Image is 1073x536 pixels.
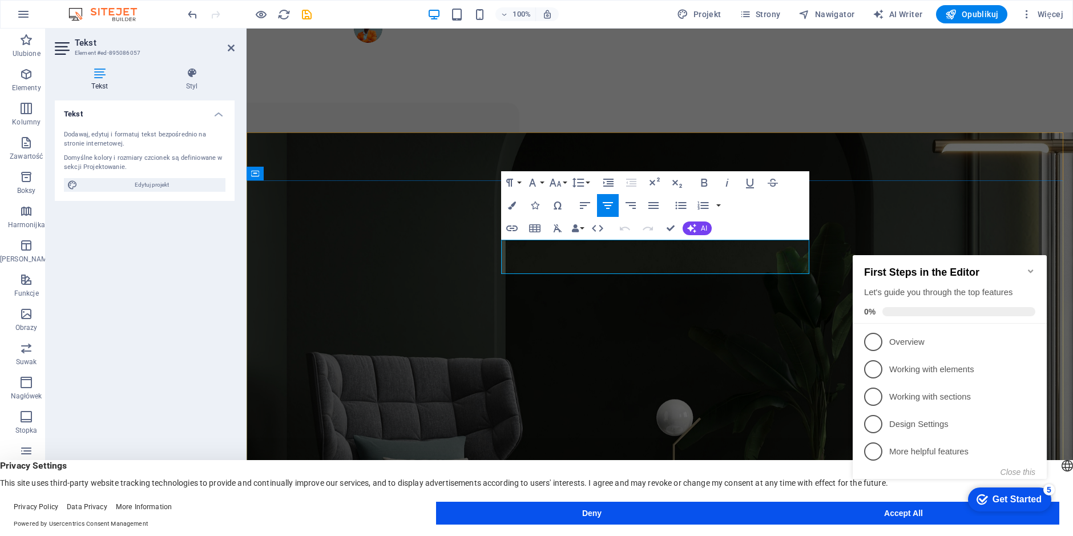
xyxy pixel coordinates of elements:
button: Superscript [643,171,665,194]
div: Let's guide you through the top features [16,48,187,60]
button: Font Family [524,171,546,194]
button: Align Center [597,194,619,217]
button: Colors [501,194,523,217]
button: Edytuj projekt [64,178,225,192]
button: 100% [495,7,536,21]
button: Opublikuj [936,5,1007,23]
div: 5 [195,245,207,257]
button: Increase Indent [598,171,619,194]
img: Editor Logo [66,7,151,21]
button: Icons [524,194,546,217]
button: Ordered List [692,194,714,217]
button: Nawigator [794,5,859,23]
button: AI [683,221,712,235]
div: Get Started [144,256,193,266]
button: Paragraph Format [501,171,523,194]
div: Dodawaj, edytuj i formatuj tekst bezpośrednio na stronie internetowej. [64,130,225,149]
button: Line Height [570,171,591,194]
button: Data Bindings [570,217,586,240]
li: Working with elements [5,117,199,144]
span: AI [701,225,707,232]
div: Domyślne kolory i rozmiary czcionek są definiowane w sekcji Projektowanie. [64,154,225,172]
span: Edytuj projekt [81,178,222,192]
button: save [300,7,313,21]
p: Funkcje [14,289,39,298]
h3: Element #ed-895086057 [75,48,212,58]
button: Strikethrough [762,171,784,194]
button: Projekt [672,5,725,23]
button: Font Size [547,171,568,194]
p: Working with elements [41,125,178,137]
span: Projekt [677,9,721,20]
span: 0% [16,68,34,78]
button: Underline (Ctrl+U) [739,171,761,194]
button: Strony [735,5,785,23]
div: Minimize checklist [178,28,187,37]
p: Obrazy [15,323,38,332]
button: Ordered List [714,194,723,217]
button: Więcej [1016,5,1068,23]
button: reload [277,7,291,21]
span: AI Writer [873,9,922,20]
p: Ulubione [13,49,41,58]
p: Kolumny [12,118,41,127]
li: More helpful features [5,199,199,227]
div: Get Started 5 items remaining, 0% complete [120,249,203,273]
button: Decrease Indent [620,171,642,194]
button: Kliknij tutaj, aby wyjść z trybu podglądu i kontynuować edycję [254,7,268,21]
p: Harmonijka [8,220,45,229]
button: Confirm (Ctrl+⏎) [660,217,681,240]
p: Working with sections [41,152,178,164]
h4: Tekst [55,100,235,121]
p: Design Settings [41,180,178,192]
button: Italic (Ctrl+I) [716,171,738,194]
span: Opublikuj [945,9,998,20]
button: Subscript [666,171,688,194]
h6: 100% [513,7,531,21]
p: Suwak [16,357,37,366]
i: Cofnij: Przesuń elementy (Ctrl+Z) [186,8,199,21]
h4: Styl [150,67,235,91]
i: Przeładuj stronę [277,8,291,21]
button: Unordered List [670,194,692,217]
button: HTML [587,217,608,240]
h4: Tekst [55,67,150,91]
button: Insert Table [524,217,546,240]
h2: Tekst [75,38,235,48]
i: Zapisz (Ctrl+S) [300,8,313,21]
button: Bold (Ctrl+B) [693,171,715,194]
button: Special Characters [547,194,568,217]
p: Stopka [15,426,38,435]
button: Close this [152,229,187,238]
div: Projekt (Ctrl+Alt+Y) [672,5,725,23]
li: Design Settings [5,172,199,199]
p: Zawartość [10,152,43,161]
button: Redo (Ctrl+Shift+Z) [637,217,659,240]
p: Overview [41,98,178,110]
span: Nawigator [798,9,854,20]
li: Overview [5,90,199,117]
span: Strony [740,9,781,20]
p: More helpful features [41,207,178,219]
button: Align Right [620,194,642,217]
p: Nagłówek [11,392,42,401]
button: Align Left [574,194,596,217]
p: Boksy [17,186,36,195]
i: Po zmianie rozmiaru automatycznie dostosowuje poziom powiększenia do wybranego urządzenia. [542,9,552,19]
button: AI Writer [868,5,927,23]
button: Insert Link [501,217,523,240]
button: Align Justify [643,194,664,217]
li: Working with sections [5,144,199,172]
p: Elementy [12,83,41,92]
span: Więcej [1021,9,1063,20]
button: Clear Formatting [547,217,568,240]
h2: First Steps in the Editor [16,28,187,40]
button: Undo (Ctrl+Z) [614,217,636,240]
button: undo [185,7,199,21]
